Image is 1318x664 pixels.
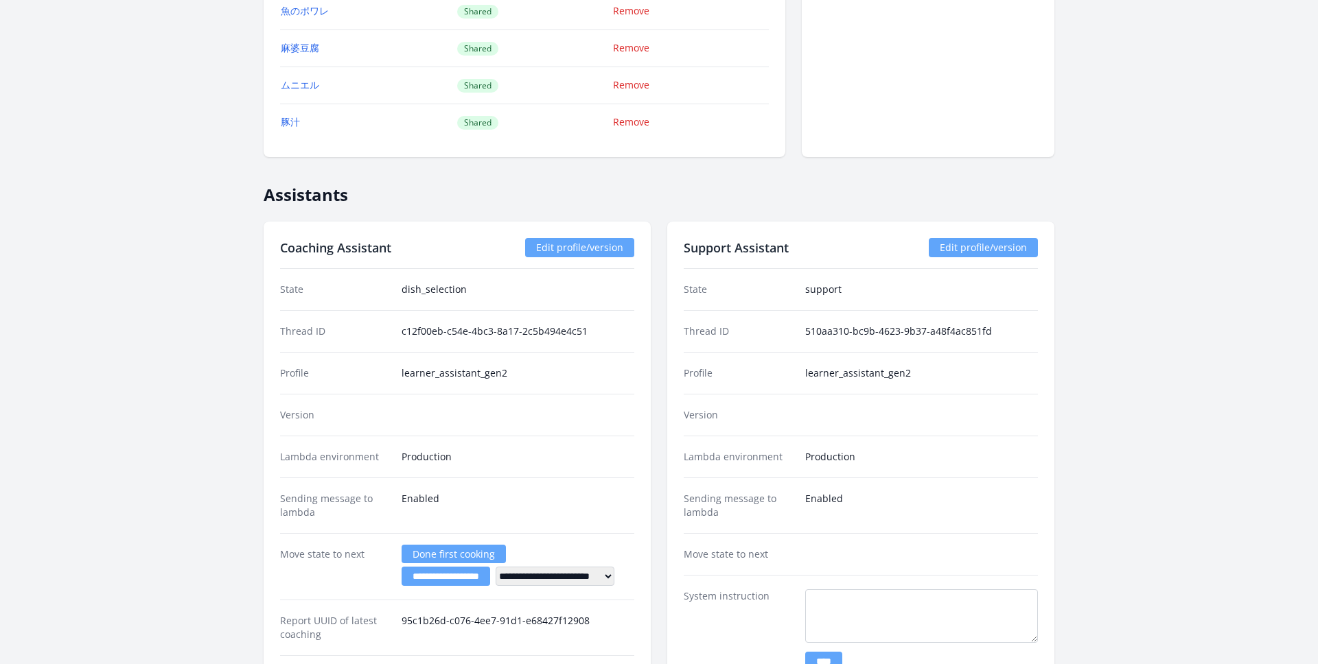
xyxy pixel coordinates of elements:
[264,174,1054,205] h2: Assistants
[805,450,1038,464] dd: Production
[525,238,634,257] a: Edit profile/version
[805,324,1038,338] dd: 510aa310-bc9b-4623-9b37-a48f4ac851fd
[402,492,634,519] dd: Enabled
[684,366,794,380] dt: Profile
[280,492,391,519] dt: Sending message to lambda
[402,614,634,641] dd: 95c1b26d-c076-4ee7-91d1-e68427f12908
[457,79,498,93] span: Shared
[457,116,498,130] span: Shared
[929,238,1038,257] a: Edit profile/version
[684,238,789,257] h2: Support Assistant
[402,324,634,338] dd: c12f00eb-c54e-4bc3-8a17-2c5b494e4c51
[684,283,794,296] dt: State
[402,283,634,296] dd: dish_selection
[613,115,649,128] a: Remove
[613,4,649,17] a: Remove
[281,78,319,91] a: ムニエル
[457,5,498,19] span: Shared
[613,41,649,54] a: Remove
[805,366,1038,380] dd: learner_assistant_gen2
[402,450,634,464] dd: Production
[684,547,794,561] dt: Move state to next
[805,492,1038,519] dd: Enabled
[280,408,391,422] dt: Version
[684,324,794,338] dt: Thread ID
[280,283,391,296] dt: State
[280,614,391,641] dt: Report UUID of latest coaching
[281,41,319,54] a: 麻婆豆腐
[280,324,391,338] dt: Thread ID
[457,42,498,56] span: Shared
[402,545,506,563] a: Done first cooking
[280,547,391,586] dt: Move state to next
[684,492,794,519] dt: Sending message to lambda
[684,408,794,422] dt: Version
[281,115,300,128] a: 豚汁
[280,450,391,464] dt: Lambda environment
[281,4,329,17] a: 魚のポワレ
[684,450,794,464] dt: Lambda environment
[805,283,1038,296] dd: support
[280,238,391,257] h2: Coaching Assistant
[280,366,391,380] dt: Profile
[402,366,634,380] dd: learner_assistant_gen2
[613,78,649,91] a: Remove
